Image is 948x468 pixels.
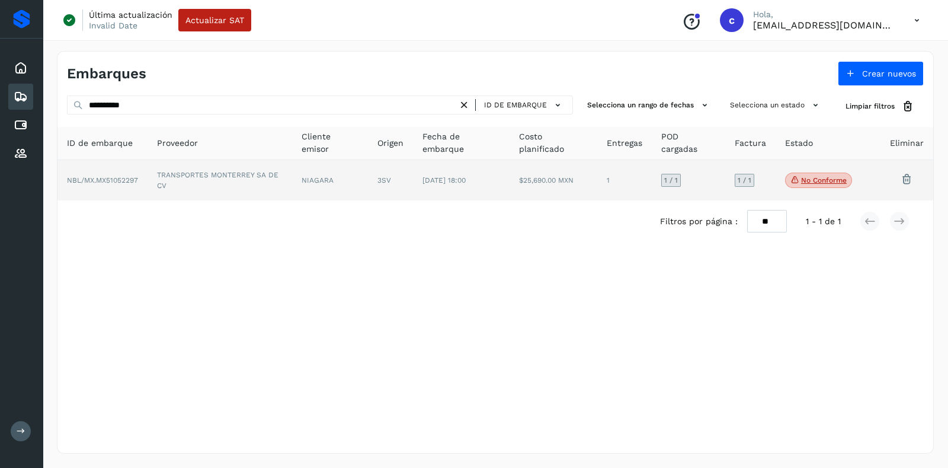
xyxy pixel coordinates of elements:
span: ID de embarque [484,100,547,110]
span: Actualizar SAT [185,16,244,24]
span: [DATE] 18:00 [422,176,466,184]
button: Selecciona un estado [725,95,827,115]
span: Limpiar filtros [845,101,895,112]
button: Crear nuevos [838,61,924,86]
span: Factura [735,137,766,149]
div: Embarques [8,84,33,110]
div: Inicio [8,55,33,81]
span: Origen [377,137,403,149]
button: ID de embarque [481,97,568,114]
span: Fecha de embarque [422,130,501,155]
td: $25,690.00 MXN [510,160,597,200]
span: Filtros por página : [660,215,738,228]
p: Última actualización [89,9,172,20]
p: No conforme [801,176,847,184]
td: 3SV [368,160,413,200]
span: 1 / 1 [738,177,751,184]
p: Invalid Date [89,20,137,31]
h4: Embarques [67,65,146,82]
span: 1 - 1 de 1 [806,215,841,228]
span: Cliente emisor [302,130,358,155]
button: Selecciona un rango de fechas [582,95,716,115]
span: ID de embarque [67,137,133,149]
span: Proveedor [157,137,198,149]
span: Crear nuevos [862,69,916,78]
span: Estado [785,137,813,149]
div: Proveedores [8,141,33,167]
p: calbor@niagarawater.com [753,20,895,31]
span: NBL/MX.MX51052297 [67,176,138,184]
span: Eliminar [890,137,924,149]
button: Limpiar filtros [836,95,924,117]
div: Cuentas por pagar [8,112,33,138]
span: Costo planificado [519,130,588,155]
span: POD cargadas [661,130,716,155]
td: NIAGARA [292,160,368,200]
td: TRANSPORTES MONTERREY SA DE CV [148,160,292,200]
span: 1 / 1 [664,177,678,184]
button: Actualizar SAT [178,9,251,31]
td: 1 [597,160,652,200]
p: Hola, [753,9,895,20]
span: Entregas [607,137,642,149]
